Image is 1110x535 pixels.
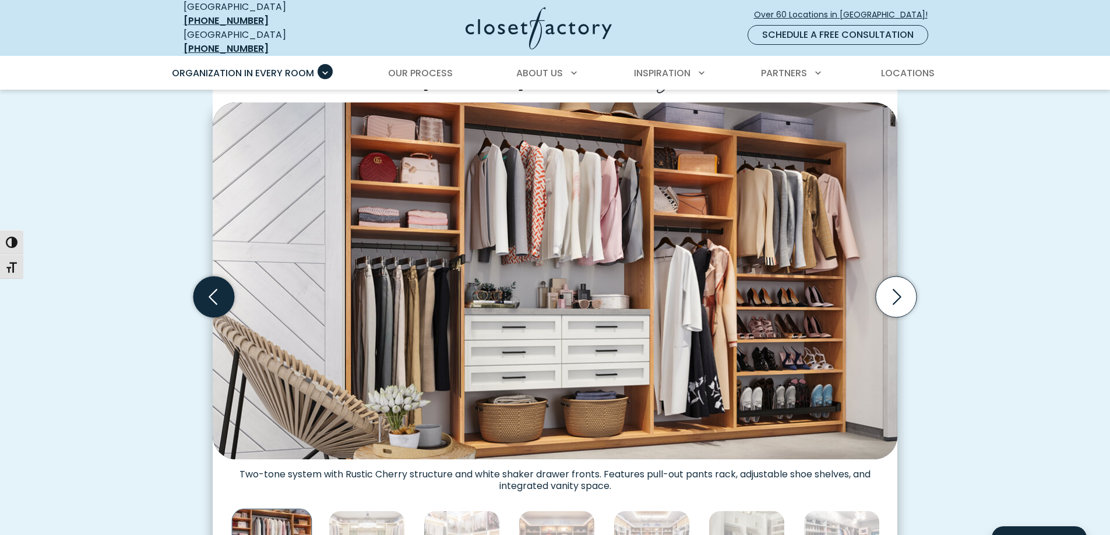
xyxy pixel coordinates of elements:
a: Over 60 Locations in [GEOGRAPHIC_DATA]! [753,5,938,25]
a: [PHONE_NUMBER] [184,42,269,55]
img: Reach-in closet with Two-tone system with Rustic Cherry structure and White Shaker drawer fronts.... [213,102,897,459]
span: Organization in Every Room [172,66,314,80]
nav: Primary Menu [164,57,947,90]
span: Our Process [388,66,453,80]
span: Over 60 Locations in [GEOGRAPHIC_DATA]! [754,9,937,21]
a: [PHONE_NUMBER] [184,14,269,27]
span: About Us [516,66,563,80]
span: Partners [761,66,807,80]
a: Schedule a Free Consultation [748,25,928,45]
span: Inspiration [634,66,690,80]
img: Closet Factory Logo [466,7,612,49]
button: Previous slide [189,272,239,322]
span: Locations [881,66,935,80]
button: Next slide [871,272,921,322]
div: [GEOGRAPHIC_DATA] [184,28,353,56]
figcaption: Two-tone system with Rustic Cherry structure and white shaker drawer fronts. Features pull-out pa... [213,459,897,492]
